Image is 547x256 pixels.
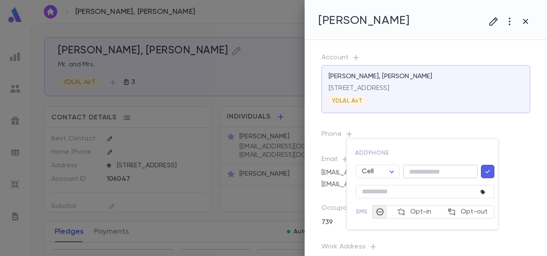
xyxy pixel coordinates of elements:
[356,208,372,216] p: SMS
[410,206,431,218] span: Opt-in
[387,205,441,219] button: Opt-in
[441,205,494,219] button: Opt-out
[356,165,400,178] div: Cell
[355,150,389,156] span: add phone
[362,168,374,175] span: Cell
[461,206,488,218] span: Opt-out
